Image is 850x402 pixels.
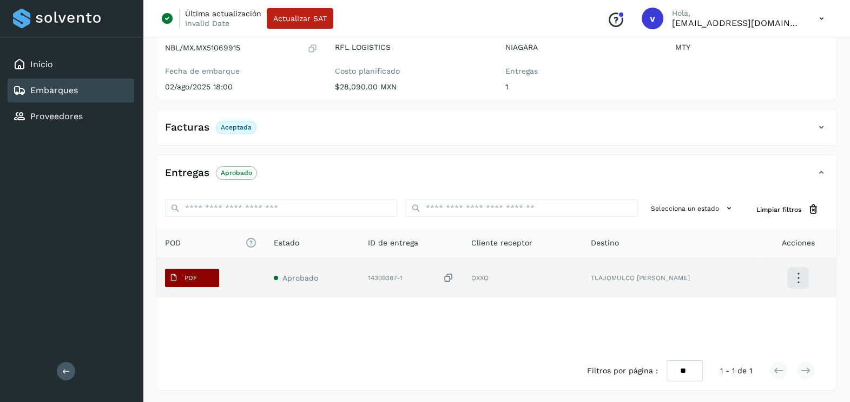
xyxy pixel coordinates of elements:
[505,43,658,52] p: NIAGARA
[30,85,78,95] a: Embarques
[267,8,333,29] button: Actualizar SAT
[582,258,760,297] td: TLAJOMULCO [PERSON_NAME]
[221,124,252,131] p: Aceptada
[756,205,801,215] span: Limpiar filtros
[156,118,836,145] div: FacturasAceptada
[335,67,487,76] label: Costo planificado
[782,237,815,249] span: Acciones
[165,237,256,249] span: POD
[587,365,658,377] span: Filtros por página :
[165,121,209,134] h4: Facturas
[720,365,752,377] span: 1 - 1 de 1
[335,43,487,52] p: RFL LOGISTICS
[463,258,582,297] td: OXXO
[282,274,318,282] span: Aprobado
[185,18,229,28] p: Invalid Date
[335,82,487,92] p: $28,090.00 MXN
[748,199,828,219] button: Limpiar filtros
[274,237,299,249] span: Estado
[368,273,454,284] div: 14309387-1
[672,18,802,28] p: vaymartinez@niagarawater.com
[273,15,327,22] span: Actualizar SAT
[675,43,828,52] p: MTY
[156,164,836,191] div: EntregasAprobado
[8,53,134,76] div: Inicio
[165,43,240,53] p: NBL/MX.MX51069915
[8,105,134,128] div: Proveedores
[165,167,209,179] h4: Entregas
[471,237,532,249] span: Cliente receptor
[30,59,53,69] a: Inicio
[185,9,261,18] p: Última actualización
[505,67,658,76] label: Entregas
[185,274,197,282] p: PDF
[221,169,252,177] p: Aprobado
[368,237,418,249] span: ID de entrega
[505,82,658,92] p: 1
[591,237,619,249] span: Destino
[647,199,739,217] button: Selecciona un estado
[672,9,802,18] p: Hola,
[165,67,318,76] label: Fecha de embarque
[30,111,83,121] a: Proveedores
[165,82,318,92] p: 02/ago/2025 18:00
[165,269,219,287] button: PDF
[8,79,134,102] div: Embarques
